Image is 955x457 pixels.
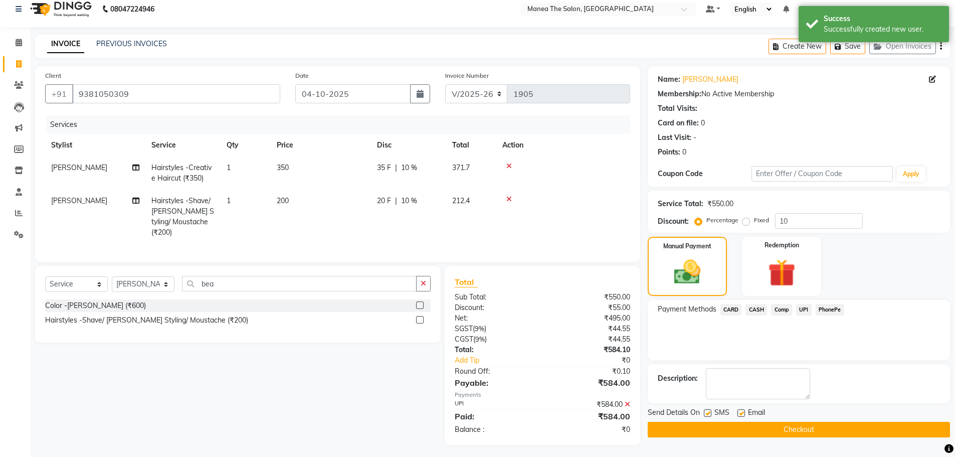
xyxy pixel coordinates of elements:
div: ₹584.00 [542,377,638,389]
div: Service Total: [658,199,703,209]
span: 350 [277,163,289,172]
div: ₹584.00 [542,399,638,410]
div: Hairstyles -Shave/ [PERSON_NAME] Styling/ Moustache (₹200) [45,315,248,326]
span: Total [455,277,478,287]
input: Search by Name/Mobile/Email/Code [72,84,280,103]
span: Comp [771,304,792,316]
a: [PERSON_NAME] [682,74,738,85]
img: _cash.svg [666,257,709,287]
div: Discount: [447,302,542,313]
span: 10 % [401,196,417,206]
span: PhonePe [816,304,844,316]
div: Round Off: [447,366,542,377]
div: Card on file: [658,118,699,128]
div: Services [46,115,638,134]
span: Hairstyles -Creative Haircut (₹350) [151,163,212,183]
span: [PERSON_NAME] [51,163,107,172]
span: 212.4 [452,196,470,205]
div: Net: [447,313,542,324]
span: Hairstyles -Shave/ [PERSON_NAME] Styling/ Moustache (₹200) [151,196,214,237]
span: Manea The Salon, [GEOGRAPHIC_DATA] [799,4,936,15]
span: Email [748,407,765,420]
th: Stylist [45,134,145,157]
span: | [395,196,397,206]
div: Color -[PERSON_NAME] (₹600) [45,300,146,311]
div: Paid: [447,410,542,422]
th: Total [446,134,496,157]
div: Total: [447,345,542,355]
div: Points: [658,147,680,158]
span: 1 [227,196,231,205]
span: 200 [277,196,289,205]
span: 371.7 [452,163,470,172]
button: +91 [45,84,73,103]
a: INVOICE [47,35,84,53]
div: No Active Membership [658,89,940,99]
div: ₹550.00 [542,292,638,302]
div: 0 [682,147,686,158]
span: | [395,163,397,173]
div: Name: [658,74,680,85]
div: - [693,132,696,143]
span: Send Details On [648,407,700,420]
div: Successfully created new user. [824,24,941,35]
button: Create New [769,39,826,54]
div: ₹0.10 [542,366,638,377]
span: UPI [796,304,812,316]
div: Last Visit: [658,132,691,143]
span: SMS [714,407,729,420]
span: CARD [720,304,742,316]
button: Apply [897,167,925,182]
div: Description: [658,373,698,384]
div: Balance : [447,424,542,435]
label: Redemption [765,241,799,250]
div: Payments [455,391,630,399]
label: Fixed [754,216,769,225]
th: Disc [371,134,446,157]
div: ₹44.55 [542,334,638,345]
div: ₹0 [542,424,638,435]
button: Save [830,39,865,54]
div: ₹550.00 [707,199,733,209]
span: CASH [745,304,767,316]
span: CGST [455,335,473,344]
span: 35 F [377,163,391,173]
div: ₹44.55 [542,324,638,334]
th: Price [271,134,371,157]
div: Total Visits: [658,103,697,114]
div: Coupon Code [658,169,752,179]
div: ₹584.00 [542,410,638,422]
a: PREVIOUS INVOICES [96,39,167,48]
span: 10 % [401,163,417,173]
th: Service [145,134,221,157]
label: Percentage [706,216,738,225]
div: Discount: [658,216,689,227]
div: ₹0 [558,355,638,366]
label: Manual Payment [663,242,711,251]
div: 0 [701,118,705,128]
input: Search or Scan [182,276,417,291]
button: Checkout [648,422,950,437]
div: ( ) [447,334,542,345]
div: ₹495.00 [542,313,638,324]
th: Action [496,134,630,157]
span: [PERSON_NAME] [51,196,107,205]
div: Success [824,14,941,24]
div: ₹55.00 [542,302,638,313]
label: Date [295,71,309,80]
button: Open Invoices [869,39,936,54]
span: 9% [475,325,484,333]
label: Invoice Number [445,71,489,80]
span: Payment Methods [658,304,716,315]
div: Payable: [447,377,542,389]
div: UPI [447,399,542,410]
a: Add Tip [447,355,558,366]
img: _gift.svg [759,256,804,290]
span: 9% [475,335,485,343]
span: 1 [227,163,231,172]
div: Membership: [658,89,701,99]
input: Enter Offer / Coupon Code [751,166,893,182]
div: ₹584.10 [542,345,638,355]
label: Client [45,71,61,80]
span: 20 F [377,196,391,206]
